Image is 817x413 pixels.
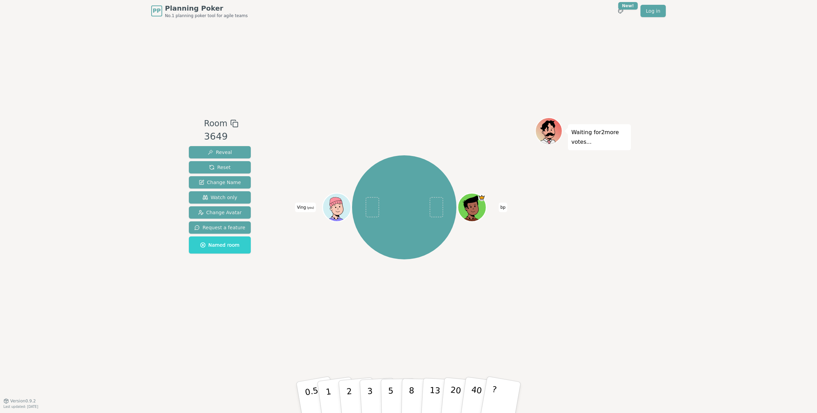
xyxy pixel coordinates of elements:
[189,206,251,219] button: Change Avatar
[165,3,248,13] span: Planning Poker
[189,176,251,189] button: Change Name
[189,236,251,254] button: Named room
[200,242,239,248] span: Named room
[189,221,251,234] button: Request a feature
[3,398,36,404] button: Version0.9.2
[498,203,507,212] span: Click to change your name
[204,117,227,130] span: Room
[204,130,238,144] div: 3649
[208,149,232,156] span: Reveal
[306,206,314,209] span: (you)
[189,191,251,204] button: Watch only
[199,179,241,186] span: Change Name
[151,3,248,18] a: PPPlanning PokerNo.1 planning poker tool for agile teams
[10,398,36,404] span: Version 0.9.2
[618,2,638,10] div: New!
[323,194,350,221] button: Click to change your avatar
[478,194,485,201] span: bp is the host
[209,164,231,171] span: Reset
[198,209,242,216] span: Change Avatar
[189,146,251,158] button: Reveal
[189,161,251,173] button: Reset
[295,203,316,212] span: Click to change your name
[165,13,248,18] span: No.1 planning poker tool for agile teams
[3,405,38,409] span: Last updated: [DATE]
[571,128,627,147] p: Waiting for 2 more votes...
[194,224,245,231] span: Request a feature
[153,7,160,15] span: PP
[203,194,237,201] span: Watch only
[614,5,627,17] button: New!
[640,5,666,17] a: Log in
